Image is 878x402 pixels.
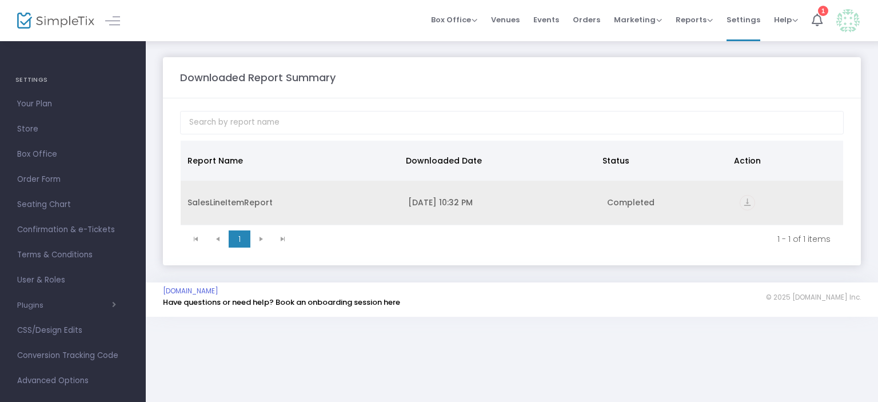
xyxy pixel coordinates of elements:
span: Events [533,5,559,34]
kendo-pager-info: 1 - 1 of 1 items [302,233,831,245]
span: CSS/Design Edits [17,323,129,338]
a: vertical_align_bottom [740,198,755,210]
h4: SETTINGS [15,69,130,91]
th: Action [727,141,836,181]
span: Advanced Options [17,373,129,388]
th: Downloaded Date [399,141,596,181]
a: Have questions or need help? Book an onboarding session here [163,297,400,308]
input: Search by report name [180,111,844,134]
span: Box Office [431,14,477,25]
span: Reports [676,14,713,25]
span: Store [17,122,129,137]
span: Confirmation & e-Tickets [17,222,129,237]
span: Seating Chart [17,197,129,212]
i: vertical_align_bottom [740,195,755,210]
span: Box Office [17,147,129,162]
div: https://go.SimpleTix.com/1gp72 [740,195,836,210]
span: Marketing [614,14,662,25]
div: 8/10/2025 10:32 PM [408,197,593,208]
span: Orders [573,5,600,34]
span: © 2025 [DOMAIN_NAME] Inc. [766,293,861,302]
span: Settings [727,5,760,34]
span: Conversion Tracking Code [17,348,129,363]
th: Report Name [181,141,399,181]
m-panel-title: Downloaded Report Summary [180,70,336,85]
button: Plugins [17,301,116,310]
div: Data table [181,141,843,225]
div: Completed [607,197,726,208]
span: Help [774,14,798,25]
span: Terms & Conditions [17,248,129,262]
span: Order Form [17,172,129,187]
a: [DOMAIN_NAME] [163,286,218,296]
span: User & Roles [17,273,129,288]
span: Your Plan [17,97,129,112]
span: Page 1 [229,230,250,248]
span: Venues [491,5,520,34]
th: Status [596,141,727,181]
div: SalesLineItemReport [187,197,394,208]
div: 1 [818,6,828,16]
